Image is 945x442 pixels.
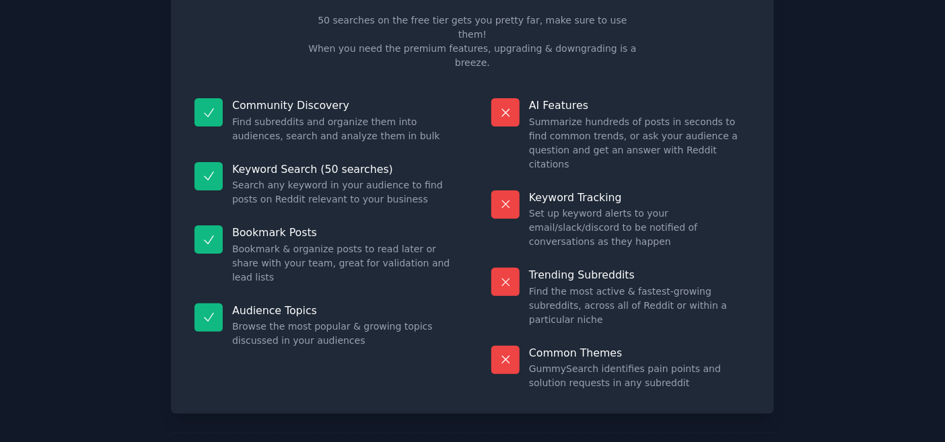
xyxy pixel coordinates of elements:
[529,346,750,360] p: Common Themes
[529,190,750,205] p: Keyword Tracking
[529,268,750,282] p: Trending Subreddits
[529,362,750,390] dd: GummySearch identifies pain points and solution requests in any subreddit
[232,162,454,176] p: Keyword Search (50 searches)
[529,115,750,172] dd: Summarize hundreds of posts in seconds to find common trends, or ask your audience a question and...
[529,98,750,112] p: AI Features
[232,98,454,112] p: Community Discovery
[232,320,454,348] dd: Browse the most popular & growing topics discussed in your audiences
[303,13,642,70] p: 50 searches on the free tier gets you pretty far, make sure to use them! When you need the premiu...
[232,303,454,318] p: Audience Topics
[232,178,454,207] dd: Search any keyword in your audience to find posts on Reddit relevant to your business
[232,225,454,240] p: Bookmark Posts
[232,242,454,285] dd: Bookmark & organize posts to read later or share with your team, great for validation and lead lists
[529,285,750,327] dd: Find the most active & fastest-growing subreddits, across all of Reddit or within a particular niche
[232,115,454,143] dd: Find subreddits and organize them into audiences, search and analyze them in bulk
[529,207,750,249] dd: Set up keyword alerts to your email/slack/discord to be notified of conversations as they happen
